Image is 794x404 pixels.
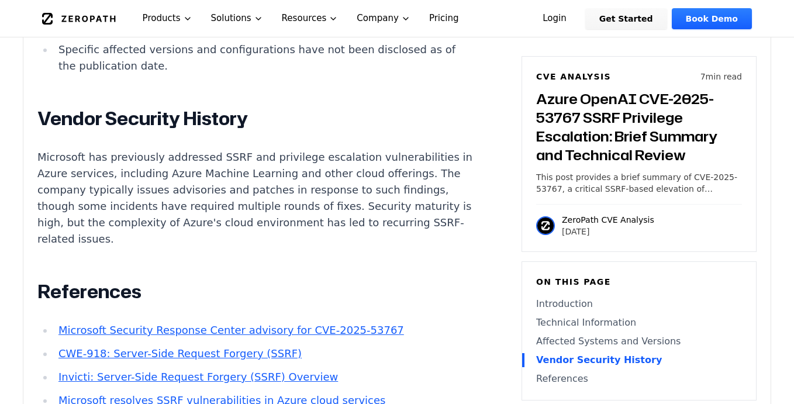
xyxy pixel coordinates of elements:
a: Affected Systems and Versions [536,334,742,348]
p: ZeroPath CVE Analysis [562,214,654,226]
p: 7 min read [700,71,742,82]
h6: On this page [536,276,742,288]
img: ZeroPath CVE Analysis [536,216,555,235]
a: Technical Information [536,316,742,330]
a: Introduction [536,297,742,311]
p: [DATE] [562,226,654,237]
a: Login [529,8,581,29]
h2: References [37,280,472,303]
a: Invicti: Server-Side Request Forgery (SSRF) Overview [58,371,338,383]
a: Microsoft Security Response Center advisory for CVE-2025-53767 [58,324,404,336]
a: CWE-918: Server-Side Request Forgery (SSRF) [58,347,302,360]
p: This post provides a brief summary of CVE-2025-53767, a critical SSRF-based elevation of privileg... [536,171,742,195]
h3: Azure OpenAI CVE-2025-53767 SSRF Privilege Escalation: Brief Summary and Technical Review [536,89,742,164]
a: Get Started [585,8,667,29]
h6: CVE Analysis [536,71,611,82]
li: Specific affected versions and configurations have not been disclosed as of the publication date. [54,42,472,74]
p: Microsoft has previously addressed SSRF and privilege escalation vulnerabilities in Azure service... [37,149,472,247]
h2: Vendor Security History [37,107,472,130]
a: Vendor Security History [536,353,742,367]
a: References [536,372,742,386]
a: Book Demo [672,8,752,29]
